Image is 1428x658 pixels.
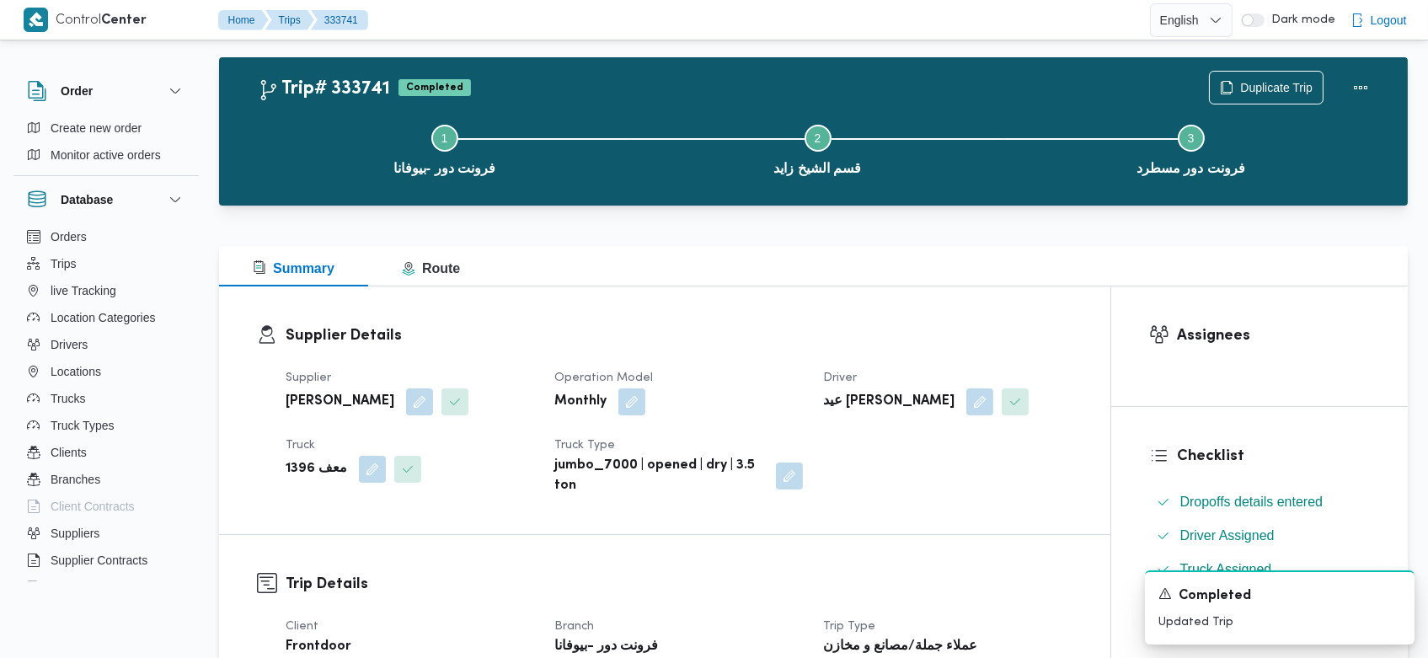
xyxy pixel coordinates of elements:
p: Updated Trip [1158,613,1401,631]
span: Create new order [51,118,142,138]
button: فرونت دور مسطرد [1004,104,1377,192]
span: Truck Type [554,440,615,451]
span: Suppliers [51,523,99,543]
span: Duplicate Trip [1240,78,1313,98]
b: Center [102,14,147,27]
span: live Tracking [51,281,116,301]
h3: Database [61,190,113,210]
b: معف 1396 [286,459,347,479]
button: قسم الشيخ زايد [631,104,1004,192]
span: Monitor active orders [51,145,161,165]
span: Dark mode [1265,13,1335,27]
button: Supplier Contracts [20,547,192,574]
span: Trucks [51,388,85,409]
span: Driver [823,372,857,383]
button: Duplicate Trip [1209,71,1324,104]
div: Notification [1158,586,1401,607]
button: Branches [20,466,192,493]
span: Branch [554,621,594,632]
span: Truck Types [51,415,114,436]
div: Order [13,115,199,175]
span: قسم الشيخ زايد [774,158,862,179]
button: live Tracking [20,277,192,304]
button: Truck Assigned [1150,556,1371,583]
h3: Order [61,81,93,101]
b: Completed [406,83,463,93]
b: Frontdoor [286,637,351,657]
h2: Trip# 333741 [258,78,390,100]
span: Truck [286,440,315,451]
span: Trips [51,254,77,274]
span: Supplier [286,372,331,383]
span: Trip Type [823,621,875,632]
button: 333741 [311,10,368,30]
span: Client Contracts [51,496,135,516]
span: 2 [815,131,821,145]
button: Trucks [20,385,192,412]
span: Branches [51,469,100,489]
span: 3 [1188,131,1195,145]
span: Completed [1179,586,1251,607]
button: Suppliers [20,520,192,547]
span: فرونت دور -بيوفانا [393,158,495,179]
button: Create new order [20,115,192,142]
button: Driver Assigned [1150,522,1371,549]
span: Driver Assigned [1180,528,1275,543]
b: jumbo_7000 | opened | dry | 3.5 ton [554,456,764,496]
button: Monitor active orders [20,142,192,169]
button: Orders [20,223,192,250]
button: Truck Types [20,412,192,439]
h3: Trip Details [286,573,1072,596]
button: Database [27,190,185,210]
span: Operation Model [554,372,653,383]
span: Logout [1371,10,1407,30]
button: Clients [20,439,192,466]
span: 1 [441,131,448,145]
span: Locations [51,361,101,382]
span: Supplier Contracts [51,550,147,570]
span: Dropoffs details entered [1180,492,1324,512]
button: Actions [1344,71,1377,104]
b: [PERSON_NAME] [286,392,394,412]
div: Database [13,223,199,588]
span: Summary [253,261,334,276]
button: فرونت دور -بيوفانا [258,104,631,192]
button: Logout [1344,3,1414,37]
span: Devices [51,577,93,597]
span: Route [402,261,460,276]
span: Driver Assigned [1180,526,1275,546]
span: Location Categories [51,308,156,328]
h3: Assignees [1178,324,1371,347]
b: عيد [PERSON_NAME] [823,392,955,412]
h3: Supplier Details [286,324,1072,347]
button: Dropoffs details entered [1150,489,1371,516]
span: Dropoffs details entered [1180,495,1324,509]
b: Monthly [554,392,607,412]
button: Trips [20,250,192,277]
span: Completed [398,79,471,96]
button: Home [218,10,269,30]
b: عملاء جملة/مصانع و مخازن [823,637,977,657]
button: Locations [20,358,192,385]
span: Drivers [51,334,88,355]
b: فرونت دور -بيوفانا [554,637,658,657]
span: Orders [51,227,87,247]
img: X8yXhbKr1z7QwAAAABJRU5ErkJggg== [24,8,48,32]
button: Trips [265,10,314,30]
span: فرونت دور مسطرد [1137,158,1245,179]
button: Devices [20,574,192,601]
span: Clients [51,442,87,463]
button: Location Categories [20,304,192,331]
button: Client Contracts [20,493,192,520]
button: Drivers [20,331,192,358]
button: Order [27,81,185,101]
span: Client [286,621,318,632]
h3: Checklist [1178,445,1371,468]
